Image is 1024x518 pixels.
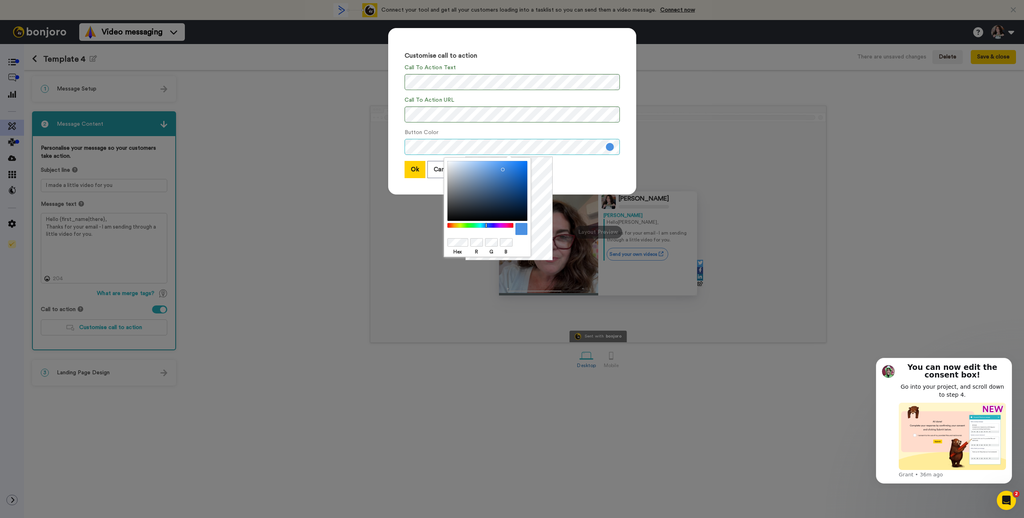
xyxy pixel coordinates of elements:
label: Hex [447,248,468,255]
label: R [470,248,483,255]
button: Cancel [427,161,459,178]
label: Call To Action Text [405,64,456,72]
label: Call To Action URL [405,96,454,104]
iframe: Intercom live chat [997,491,1016,510]
span: 2 [1013,491,1020,497]
label: G [485,248,498,255]
h3: Customise call to action [405,52,620,60]
label: B [500,248,513,255]
label: Button Color [405,128,439,137]
button: Ok [405,161,425,178]
iframe: Intercom notifications message [864,351,1024,488]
